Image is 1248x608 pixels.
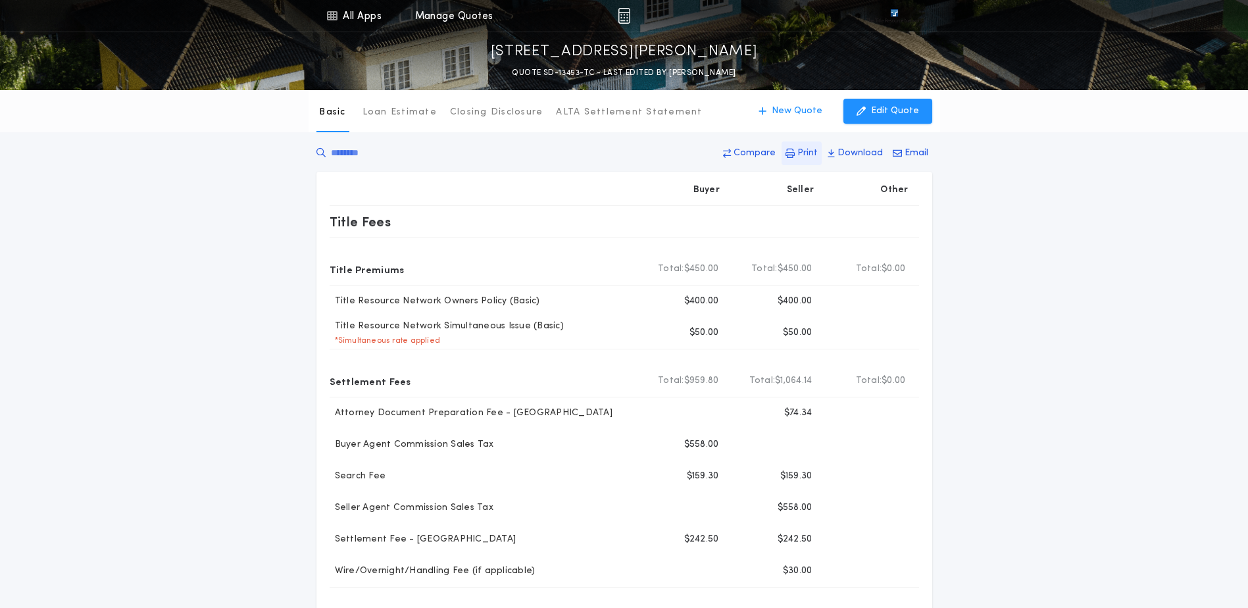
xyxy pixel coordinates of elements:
[905,147,928,160] p: Email
[751,263,778,276] b: Total:
[689,326,719,340] p: $50.00
[778,501,812,515] p: $558.00
[684,438,719,451] p: $558.00
[330,370,411,392] p: Settlement Fees
[658,263,684,276] b: Total:
[693,184,720,197] p: Buyer
[871,105,919,118] p: Edit Quote
[684,533,719,546] p: $242.50
[772,105,822,118] p: New Quote
[330,336,441,346] p: * Simultaneous rate applied
[856,263,882,276] b: Total:
[330,438,494,451] p: Buyer Agent Commission Sales Tax
[749,374,776,388] b: Total:
[837,147,883,160] p: Download
[330,407,612,420] p: Attorney Document Preparation Fee - [GEOGRAPHIC_DATA]
[330,211,391,232] p: Title Fees
[330,259,405,280] p: Title Premiums
[330,470,386,483] p: Search Fee
[797,147,818,160] p: Print
[824,141,887,165] button: Download
[778,295,812,308] p: $400.00
[882,263,905,276] span: $0.00
[745,99,836,124] button: New Quote
[778,263,812,276] span: $450.00
[780,470,812,483] p: $159.30
[778,533,812,546] p: $242.50
[843,99,932,124] button: Edit Quote
[556,106,702,119] p: ALTA Settlement Statement
[783,326,812,340] p: $50.00
[330,501,493,515] p: Seller Agent Commission Sales Tax
[330,565,536,578] p: Wire/Overnight/Handling Fee (if applicable)
[450,106,543,119] p: Closing Disclosure
[658,374,684,388] b: Total:
[734,147,776,160] p: Compare
[684,374,719,388] span: $959.80
[330,533,516,546] p: Settlement Fee - [GEOGRAPHIC_DATA]
[687,470,719,483] p: $159.30
[882,374,905,388] span: $0.00
[866,9,922,22] img: vs-icon
[362,106,437,119] p: Loan Estimate
[491,41,758,63] p: [STREET_ADDRESS][PERSON_NAME]
[775,374,812,388] span: $1,064.14
[319,106,345,119] p: Basic
[784,407,812,420] p: $74.34
[512,66,736,80] p: QUOTE SD-13453-TC - LAST EDITED BY [PERSON_NAME]
[782,141,822,165] button: Print
[787,184,814,197] p: Seller
[889,141,932,165] button: Email
[330,295,540,308] p: Title Resource Network Owners Policy (Basic)
[783,565,812,578] p: $30.00
[719,141,780,165] button: Compare
[330,320,564,333] p: Title Resource Network Simultaneous Issue (Basic)
[684,263,719,276] span: $450.00
[618,8,630,24] img: img
[856,374,882,388] b: Total:
[880,184,908,197] p: Other
[684,295,719,308] p: $400.00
